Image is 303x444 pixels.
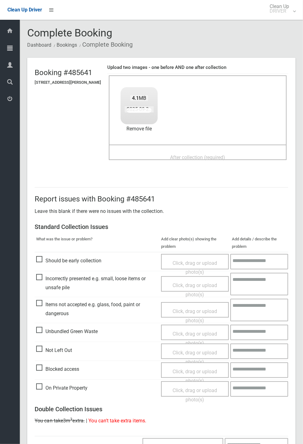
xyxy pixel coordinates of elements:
[130,95,148,101] span: MB
[78,39,133,50] li: Complete Booking
[35,406,288,412] h3: Double Collection Issues
[270,9,289,13] small: DRIVER
[170,154,225,160] span: After collection (required)
[86,418,87,424] span: |
[35,69,101,77] h2: Booking #485641
[57,42,77,48] a: Bookings
[125,106,234,112] span: 2025-09-2508.32.303783079994032315950.jpg
[36,346,72,355] span: Not Left Out
[173,282,217,298] span: Click, drag or upload photo(s)
[36,300,158,318] span: Items not accepted e.g. glass, food, paint or dangerous
[36,327,98,336] span: Unbundled Green Waste
[230,234,288,252] th: Add details / describe the problem
[27,42,51,48] a: Dashboard
[132,95,139,101] strong: 4.1
[63,418,72,424] span: 3m
[36,365,79,374] span: Blocked access
[121,124,158,133] a: Remove file
[173,308,217,323] span: Click, drag or upload photo(s)
[35,234,160,252] th: What was the issue or problem?
[35,223,288,230] h3: Standard Collection Issues
[35,195,288,203] h2: Report issues with Booking #485641
[36,256,101,265] span: Should be early collection
[7,5,42,15] a: Clean Up Driver
[35,80,101,85] h5: [STREET_ADDRESS][PERSON_NAME]
[173,260,217,275] span: Click, drag or upload photo(s)
[88,418,146,424] span: You can't take extra items.
[173,331,217,346] span: Click, drag or upload photo(s)
[36,383,87,393] span: On Private Property
[173,350,217,365] span: Click, drag or upload photo(s)
[173,369,217,384] span: Click, drag or upload photo(s)
[107,65,288,70] h4: Upload two images - one before AND one after collection
[267,4,295,13] span: Clean Up
[173,387,217,403] span: Click, drag or upload photo(s)
[35,207,288,216] p: Leave this blank if there were no issues with the collection.
[27,27,112,39] span: Complete Booking
[7,7,42,13] span: Clean Up Driver
[70,417,72,421] sup: 3
[35,418,85,424] span: You can take extra.
[36,274,158,292] span: Incorrectly presented e.g. small, loose items or unsafe pile
[160,234,230,252] th: Add clear photo(s) showing the problem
